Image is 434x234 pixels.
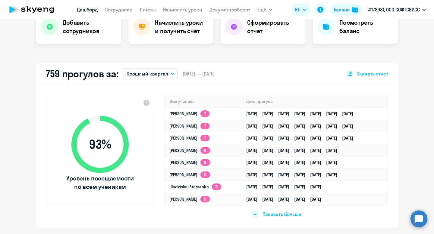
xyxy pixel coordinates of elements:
[127,70,168,77] p: Прошлый квартал
[155,18,207,35] h4: Начислить уроки и получить счёт
[246,172,342,177] a: [DATE][DATE][DATE][DATE][DATE][DATE]
[330,4,362,16] button: Балансbalance
[169,135,209,141] a: [PERSON_NAME]7
[200,135,209,141] app-skyeng-badge: 7
[357,70,388,77] span: Скачать отчет
[209,7,250,13] a: Документооборот
[368,6,420,13] p: #178931, ООО СОФТСВИСС
[169,196,210,202] a: [PERSON_NAME]5
[352,7,358,13] img: balance
[200,159,210,166] app-skyeng-badge: 6
[241,95,388,108] th: Дата прогула
[200,123,209,129] app-skyeng-badge: 7
[263,211,301,217] span: Показать больше
[46,68,118,80] h2: 759 прогулов за:
[169,184,221,189] a: Uladzislau Statsenka5
[169,172,210,177] a: [PERSON_NAME]6
[257,6,266,13] span: Ещё
[339,18,393,35] h4: Посмотреть баланс
[183,70,215,77] span: [DATE] — [DATE]
[63,18,116,35] h4: Добавить сотрудников
[334,6,350,13] div: Баланс
[246,184,326,189] a: [DATE][DATE][DATE][DATE][DATE]
[246,148,342,153] a: [DATE][DATE][DATE][DATE][DATE][DATE]
[257,4,272,16] button: Ещё
[140,7,156,13] a: Отчеты
[169,123,209,129] a: [PERSON_NAME]7
[169,148,210,153] a: [PERSON_NAME]6
[291,4,311,16] button: RU
[246,123,358,129] a: [DATE][DATE][DATE][DATE][DATE][DATE][DATE]
[65,174,135,191] span: Уровень посещаемости по всем ученикам
[200,147,210,154] app-skyeng-badge: 6
[105,7,133,13] a: Сотрудники
[65,137,135,152] span: 93 %
[246,196,326,202] a: [DATE][DATE][DATE][DATE][DATE]
[247,18,301,35] h4: Сформировать отчет
[77,7,98,13] a: Дашборд
[165,95,241,108] th: Имя ученика
[246,160,342,165] a: [DATE][DATE][DATE][DATE][DATE][DATE]
[123,68,178,79] button: Прошлый квартал
[246,135,358,141] a: [DATE][DATE][DATE][DATE][DATE][DATE][DATE]
[169,160,210,165] a: [PERSON_NAME]6
[295,6,300,13] span: RU
[212,183,221,190] app-skyeng-badge: 5
[200,171,210,178] app-skyeng-badge: 6
[200,196,210,202] app-skyeng-badge: 5
[365,2,429,17] button: #178931, ООО СОФТСВИСС
[169,111,209,116] a: [PERSON_NAME]7
[200,110,209,117] app-skyeng-badge: 7
[163,7,202,13] a: Начислить уроки
[246,111,358,116] a: [DATE][DATE][DATE][DATE][DATE][DATE][DATE]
